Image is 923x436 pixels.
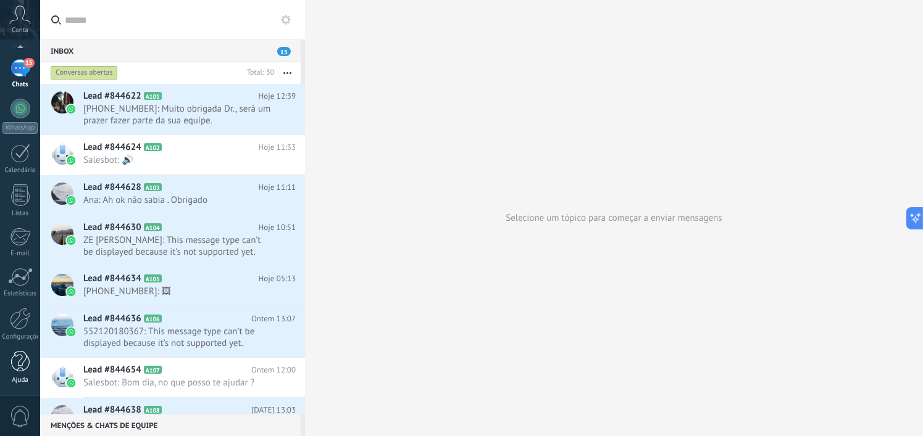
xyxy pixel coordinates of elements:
span: 15 [277,47,291,56]
div: Menções & Chats de equipe [40,414,301,436]
span: Lead #844622 [83,90,141,102]
span: Hoje 05:13 [259,273,296,285]
a: Lead #844628 A103 Hoje 11:11 Ana: Ah ok não sabia . Obrigado [40,175,305,215]
div: WhatsApp [2,122,38,134]
span: Conta [12,27,28,35]
span: ZE [PERSON_NAME]: This message type can’t be displayed because it’s not supported yet. [83,234,272,258]
span: Lead #844628 [83,181,141,194]
div: Conversas abertas [51,65,118,80]
span: A108 [144,406,162,414]
img: waba.svg [67,196,75,205]
span: A101 [144,92,162,100]
a: Lead #844624 A102 Hoje 11:33 Salesbot: 🔊 [40,135,305,175]
span: 552120180367: This message type can’t be displayed because it’s not supported yet. [83,326,272,349]
div: Chats [2,81,38,89]
div: Listas [2,210,38,218]
span: Lead #844636 [83,313,141,325]
img: waba.svg [67,156,75,165]
a: Lead #844634 A105 Hoje 05:13 [PHONE_NUMBER]: 🖼 [40,266,305,306]
span: Lead #844638 [83,404,141,416]
span: Hoje 10:51 [259,221,296,234]
span: Hoje 11:33 [259,141,296,154]
span: Salesbot: 🔊 [83,154,272,166]
a: Lead #844636 A106 Ontem 13:07 552120180367: This message type can’t be displayed because it’s not... [40,306,305,357]
div: Calendário [2,167,38,175]
span: Hoje 12:39 [259,90,296,102]
span: Ontem 12:00 [251,364,296,376]
span: [PHONE_NUMBER]: 🖼 [83,286,272,297]
div: Configurações [2,333,38,341]
button: Mais [274,62,301,84]
span: Ontem 13:07 [251,313,296,325]
span: [DATE] 13:03 [251,404,296,416]
div: Ajuda [2,376,38,384]
a: Lead #844630 A104 Hoje 10:51 ZE [PERSON_NAME]: This message type can’t be displayed because it’s ... [40,215,305,266]
div: Inbox [40,39,301,62]
img: waba.svg [67,379,75,387]
span: A103 [144,183,162,191]
a: Lead #844622 A101 Hoje 12:39 [PHONE_NUMBER]: Muito obrigada Dr., será um prazer fazer parte da su... [40,84,305,134]
span: A102 [144,143,162,151]
span: Lead #844634 [83,273,141,285]
span: 15 [23,58,34,68]
a: Lead #844654 A107 Ontem 12:00 Salesbot: Bom dia, no que posso te ajudar ? [40,358,305,397]
div: Estatísticas [2,290,38,298]
span: Lead #844630 [83,221,141,234]
img: waba.svg [67,287,75,296]
span: A104 [144,223,162,231]
img: waba.svg [67,105,75,113]
span: A105 [144,274,162,282]
div: E-mail [2,250,38,258]
div: Total: 30 [242,67,274,79]
span: Hoje 11:11 [259,181,296,194]
img: waba.svg [67,236,75,245]
span: A107 [144,366,162,374]
img: waba.svg [67,327,75,336]
span: [PHONE_NUMBER]: Muito obrigada Dr., será um prazer fazer parte da sua equipe. [83,103,272,126]
span: A106 [144,315,162,323]
span: Lead #844654 [83,364,141,376]
span: Salesbot: Bom dia, no que posso te ajudar ? [83,377,272,389]
span: Ana: Ah ok não sabia . Obrigado [83,194,272,206]
span: Lead #844624 [83,141,141,154]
